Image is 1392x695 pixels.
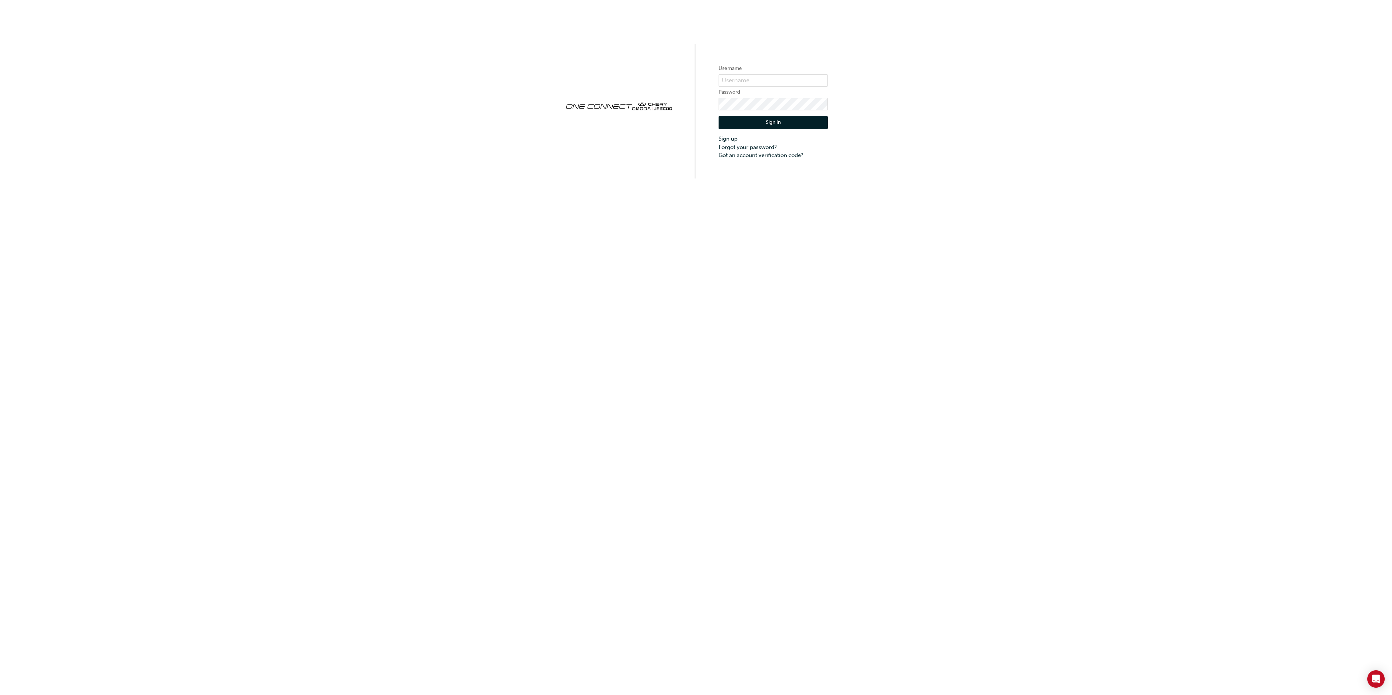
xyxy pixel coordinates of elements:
[719,143,828,152] a: Forgot your password?
[719,135,828,143] a: Sign up
[719,74,828,87] input: Username
[719,64,828,73] label: Username
[564,96,673,115] img: oneconnect
[719,151,828,160] a: Got an account verification code?
[719,116,828,130] button: Sign In
[719,88,828,97] label: Password
[1367,670,1385,688] div: Open Intercom Messenger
